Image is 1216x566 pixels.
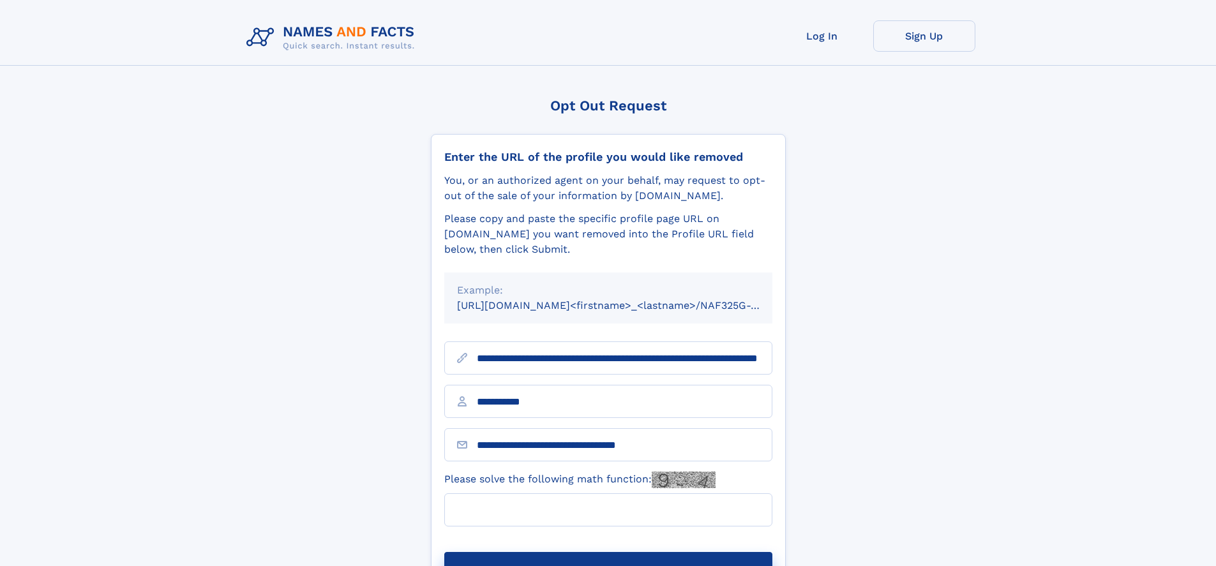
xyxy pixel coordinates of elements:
[241,20,425,55] img: Logo Names and Facts
[457,299,797,311] small: [URL][DOMAIN_NAME]<firstname>_<lastname>/NAF325G-xxxxxxxx
[431,98,786,114] div: Opt Out Request
[444,211,772,257] div: Please copy and paste the specific profile page URL on [DOMAIN_NAME] you want removed into the Pr...
[444,173,772,204] div: You, or an authorized agent on your behalf, may request to opt-out of the sale of your informatio...
[457,283,760,298] div: Example:
[444,150,772,164] div: Enter the URL of the profile you would like removed
[873,20,975,52] a: Sign Up
[771,20,873,52] a: Log In
[444,472,716,488] label: Please solve the following math function:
